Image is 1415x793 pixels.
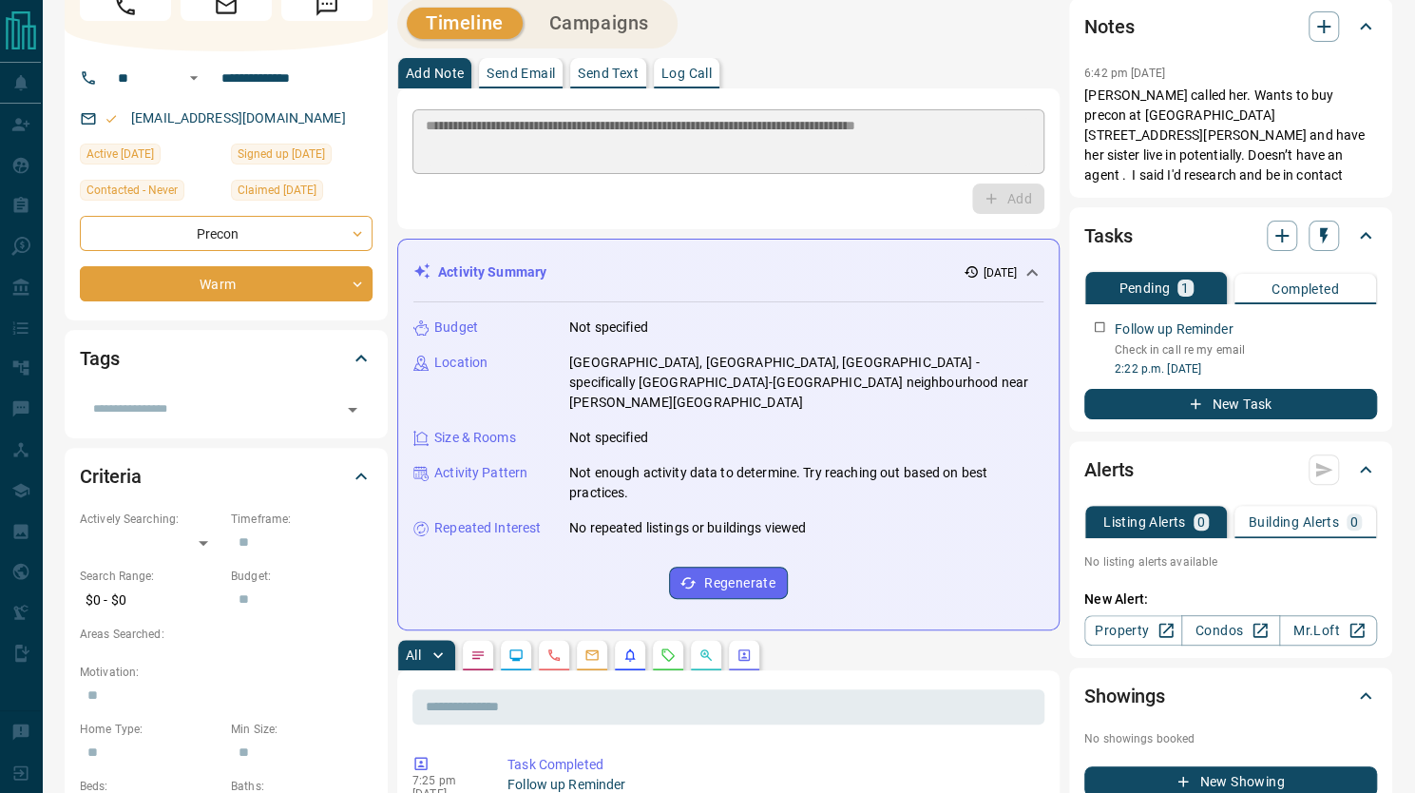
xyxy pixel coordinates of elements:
[80,454,373,499] div: Criteria
[238,181,316,200] span: Claimed [DATE]
[412,774,479,787] p: 7:25 pm
[1181,615,1279,646] a: Condos
[80,144,221,170] div: Tue Oct 14 2025
[569,463,1043,503] p: Not enough activity data to determine. Try reaching out based on best practices.
[1084,553,1377,571] p: No listing alerts available
[660,648,676,663] svg: Requests
[434,518,541,538] p: Repeated Interest
[470,648,486,663] svg: Notes
[622,648,638,663] svg: Listing Alerts
[80,336,373,381] div: Tags
[80,568,221,585] p: Search Range:
[1084,590,1377,609] p: New Alert:
[569,318,648,338] p: Not specified
[231,568,373,585] p: Budget:
[434,318,478,338] p: Budget
[86,145,154,164] span: Active [DATE]
[1084,213,1377,259] div: Tasks
[487,67,555,80] p: Send Email
[80,511,221,528] p: Actively Searching:
[569,518,806,538] p: No repeated listings or buildings viewed
[406,67,464,80] p: Add Note
[1115,341,1377,358] p: Check in call re my email
[438,262,546,282] p: Activity Summary
[1084,681,1165,711] h2: Showings
[661,67,712,80] p: Log Call
[983,264,1017,281] p: [DATE]
[1084,389,1377,419] button: New Task
[1084,455,1134,485] h2: Alerts
[80,216,373,251] div: Precon
[1249,515,1339,529] p: Building Alerts
[80,721,221,738] p: Home Type:
[182,67,205,89] button: Open
[80,664,373,681] p: Motivation:
[339,396,366,423] button: Open
[1115,319,1233,339] p: Follow up Reminder
[698,648,714,663] svg: Opportunities
[507,755,1037,775] p: Task Completed
[736,648,752,663] svg: Agent Actions
[1084,4,1377,49] div: Notes
[231,721,373,738] p: Min Size:
[1181,281,1189,295] p: 1
[1197,515,1205,529] p: 0
[413,255,1043,290] div: Activity Summary[DATE]
[131,110,346,126] a: [EMAIL_ADDRESS][DOMAIN_NAME]
[569,428,648,448] p: Not specified
[80,626,373,643] p: Areas Searched:
[1103,515,1186,529] p: Listing Alerts
[434,463,527,483] p: Activity Pattern
[669,567,788,599] button: Regenerate
[1084,221,1132,251] h2: Tasks
[407,8,523,39] button: Timeline
[80,266,373,301] div: Warm
[238,145,325,164] span: Signed up [DATE]
[1350,515,1358,529] p: 0
[406,648,421,662] p: All
[1084,447,1377,493] div: Alerts
[508,648,524,663] svg: Lead Browsing Activity
[584,648,600,663] svg: Emails
[530,8,668,39] button: Campaigns
[1084,67,1165,80] p: 6:42 pm [DATE]
[434,353,488,373] p: Location
[1084,730,1377,747] p: No showings booked
[105,112,118,126] svg: Email Valid
[80,461,142,492] h2: Criteria
[231,180,373,206] div: Tue Oct 14 2025
[1084,86,1377,185] p: [PERSON_NAME] called her. Wants to buy precon at [GEOGRAPHIC_DATA][STREET_ADDRESS][PERSON_NAME] a...
[546,648,562,663] svg: Calls
[1115,360,1377,377] p: 2:22 p.m. [DATE]
[1084,673,1377,719] div: Showings
[80,343,119,374] h2: Tags
[434,428,516,448] p: Size & Rooms
[1084,615,1182,646] a: Property
[1119,281,1170,295] p: Pending
[80,585,221,616] p: $0 - $0
[86,181,178,200] span: Contacted - Never
[1279,615,1377,646] a: Mr.Loft
[1272,282,1339,296] p: Completed
[1084,11,1134,42] h2: Notes
[231,144,373,170] div: Tue Oct 14 2025
[578,67,639,80] p: Send Text
[231,511,373,528] p: Timeframe:
[569,353,1043,413] p: [GEOGRAPHIC_DATA], [GEOGRAPHIC_DATA], [GEOGRAPHIC_DATA] - specifically [GEOGRAPHIC_DATA]-[GEOGRAP...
